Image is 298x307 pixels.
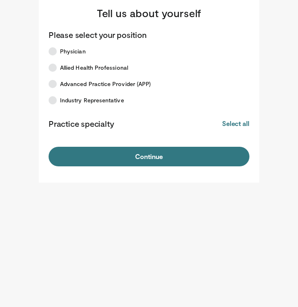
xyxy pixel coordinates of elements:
[60,64,128,72] span: Allied Health Professional
[60,47,86,55] span: Physician
[222,119,249,128] button: Select all
[49,29,147,40] p: Please select your position
[49,118,114,129] p: Practice specialty
[60,80,151,88] span: Advanced Practice Provider (APP)
[49,7,249,20] h3: Tell us about yourself
[49,147,249,166] button: Continue
[60,96,124,104] span: Industry Representative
